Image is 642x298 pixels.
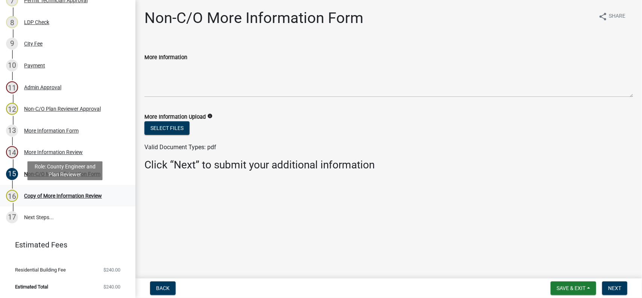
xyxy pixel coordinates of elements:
div: LDP Check [24,20,49,25]
span: Valid Document Types: pdf [144,144,216,151]
div: Admin Approval [24,85,61,90]
span: Residential Building Fee [15,267,66,272]
div: More Information Form [24,128,79,133]
i: info [207,113,212,119]
button: Back [150,281,176,295]
label: More Information [144,55,187,60]
div: Copy of More Information Review [24,193,102,199]
span: Save & Exit [557,285,586,291]
span: Back [156,285,170,291]
i: share [598,12,607,21]
div: 10 [6,60,18,72]
label: More Information Upload [144,115,206,120]
h1: Non-C/O More Information Form [144,9,363,27]
div: 9 [6,38,18,50]
div: 15 [6,168,18,180]
button: Save & Exit [551,281,596,295]
button: Next [602,281,627,295]
span: Next [608,285,621,291]
div: 14 [6,146,18,158]
h3: Click “Next” to submit your additional information [144,159,633,171]
div: Non-C/O More Information Form [24,171,100,177]
div: 11 [6,81,18,93]
button: Select files [144,121,190,135]
a: Estimated Fees [6,237,123,252]
div: 8 [6,16,18,28]
span: Share [609,12,625,21]
span: Estimated Total [15,284,48,289]
div: 13 [6,125,18,137]
div: 12 [6,103,18,115]
span: $240.00 [103,267,120,272]
div: 17 [6,211,18,223]
div: 16 [6,190,18,202]
div: Non-C/O Plan Reviewer Approval [24,106,101,112]
button: shareShare [592,9,631,24]
span: $240.00 [103,284,120,289]
div: City Fee [24,41,42,46]
div: Role: County Engineer and Plan Reviewer [27,161,103,180]
div: More Information Review [24,150,83,155]
div: Payment [24,63,45,68]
